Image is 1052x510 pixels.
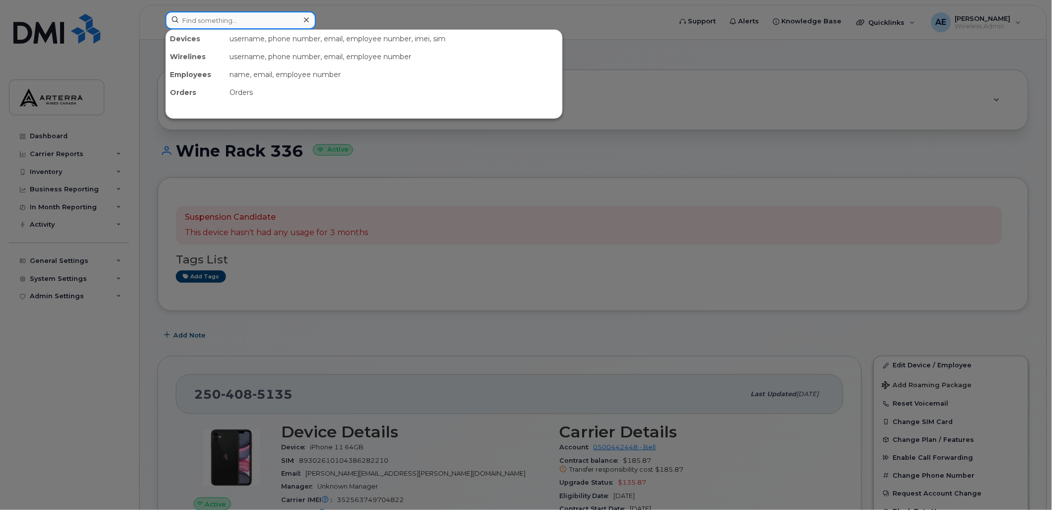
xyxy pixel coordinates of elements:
[225,66,562,84] div: name, email, employee number
[166,48,225,66] div: Wirelines
[166,84,225,101] div: Orders
[166,66,225,84] div: Employees
[166,30,225,48] div: Devices
[225,30,562,48] div: username, phone number, email, employee number, imei, sim
[225,84,562,101] div: Orders
[225,48,562,66] div: username, phone number, email, employee number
